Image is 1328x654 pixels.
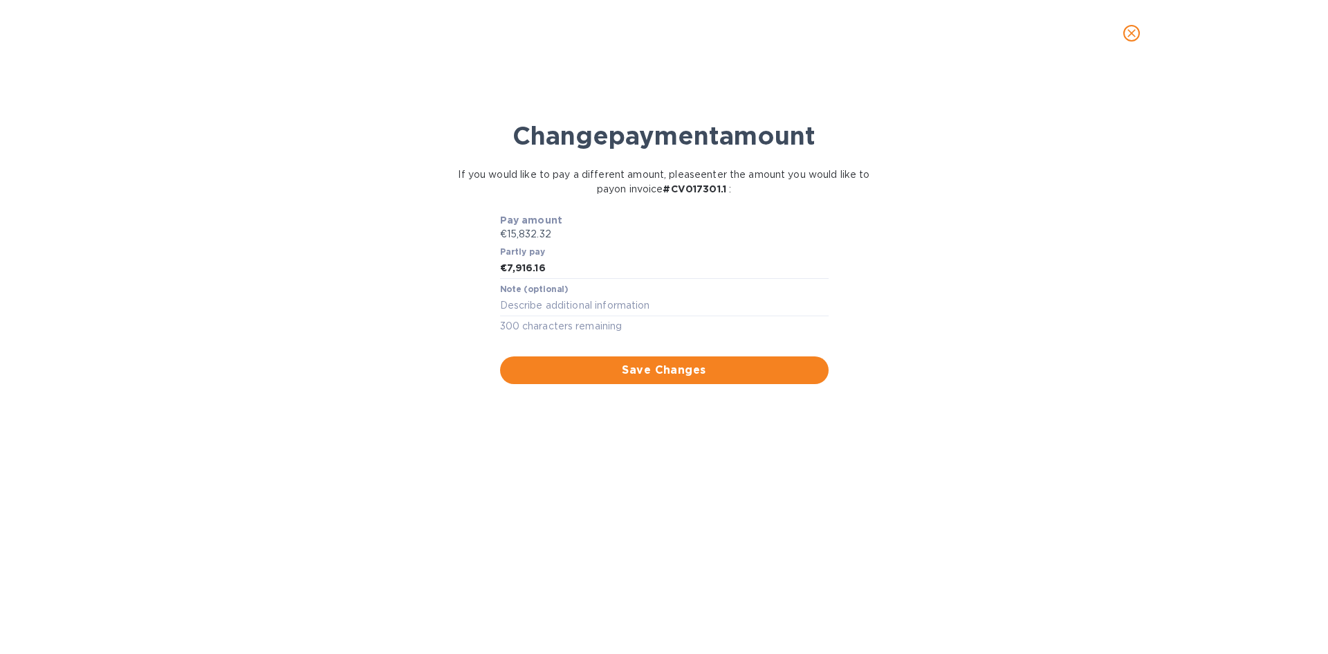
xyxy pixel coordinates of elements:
label: Note (optional) [500,285,568,293]
label: Partly pay [500,248,546,257]
button: close [1115,17,1148,50]
p: 300 characters remaining [500,318,829,334]
span: Save Changes [511,362,818,379]
button: Save Changes [500,356,829,384]
p: If you would like to pay a different amount, please enter the amount you would like to pay on inv... [457,167,871,197]
input: Enter the amount you would like to pay [507,258,829,279]
b: # CV017301.1 [663,183,726,194]
b: Change payment amount [513,120,815,151]
div: € [500,258,507,279]
p: €15,832.32 [500,227,829,242]
b: Pay amount [500,215,563,226]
